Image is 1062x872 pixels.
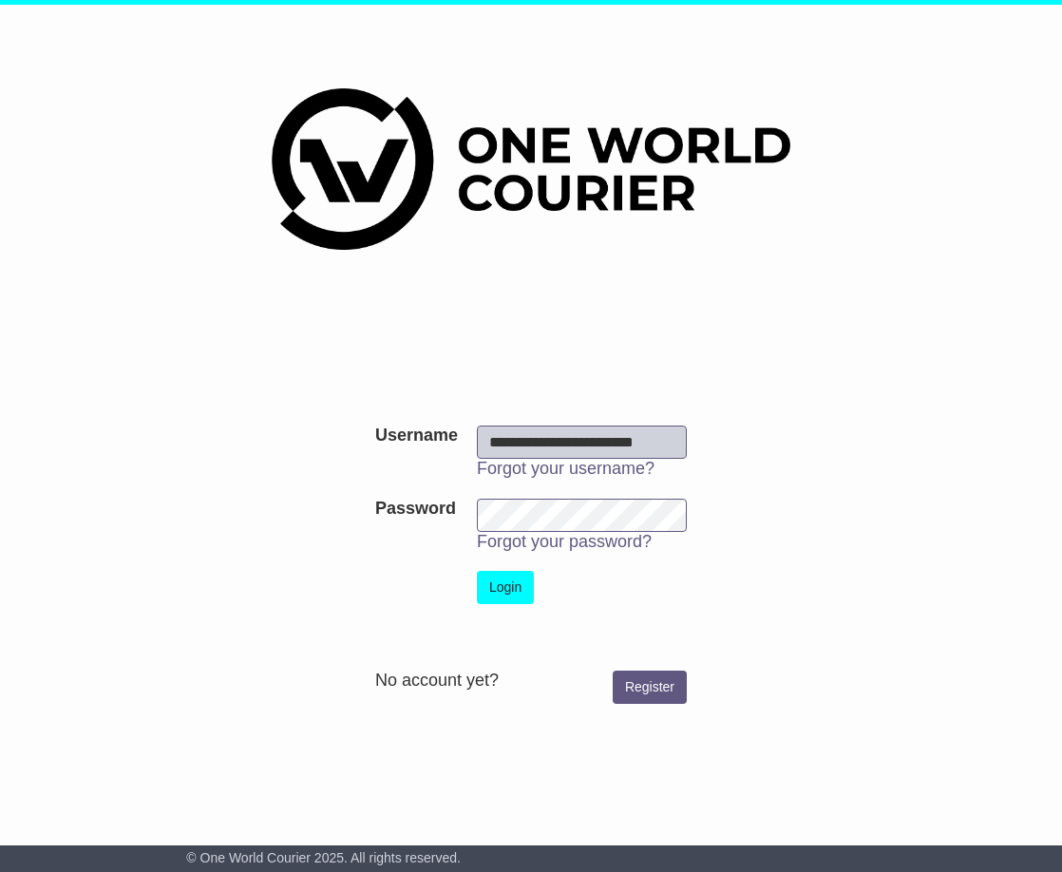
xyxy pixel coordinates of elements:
div: No account yet? [375,671,687,692]
button: Login [477,571,534,604]
span: © One World Courier 2025. All rights reserved. [186,850,461,865]
label: Username [375,426,458,446]
a: Register [613,671,687,704]
a: Forgot your username? [477,459,654,478]
img: One World [272,88,790,250]
a: Forgot your password? [477,532,652,551]
label: Password [375,499,456,520]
